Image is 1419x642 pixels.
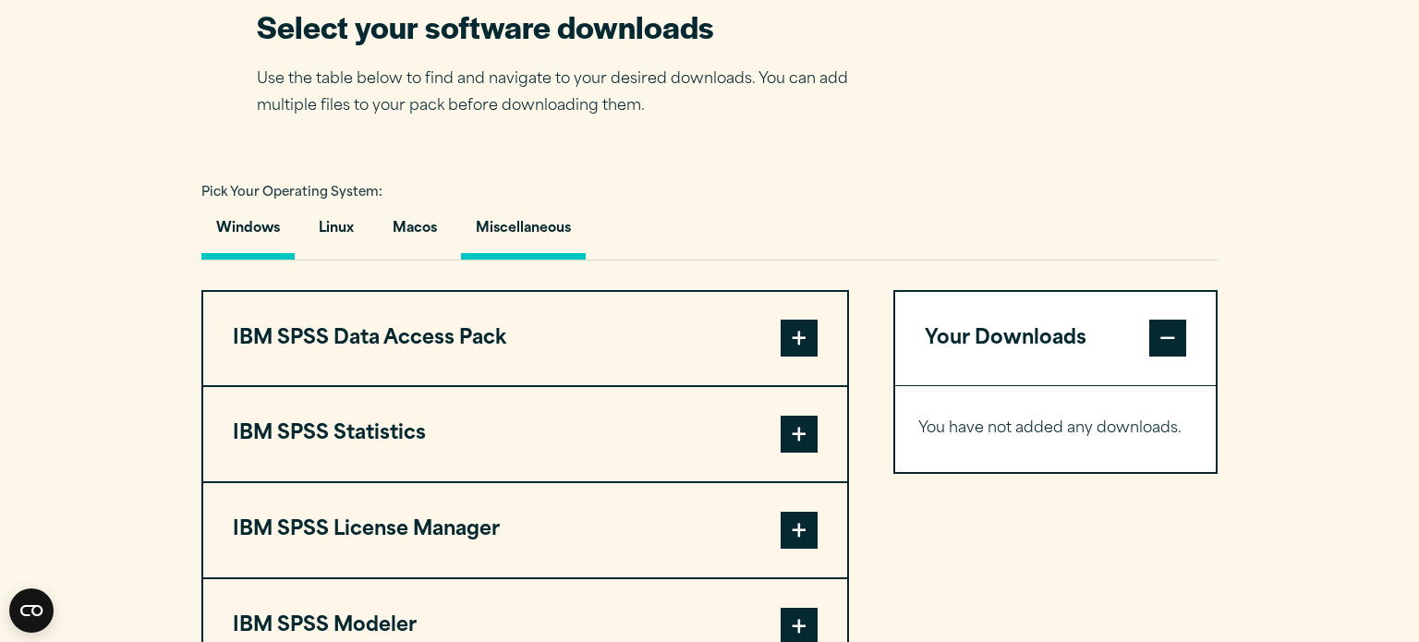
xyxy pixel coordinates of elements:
[201,187,382,199] span: Pick Your Operating System:
[201,207,295,260] button: Windows
[9,588,54,633] button: Open CMP widget
[461,207,586,260] button: Miscellaneous
[378,207,452,260] button: Macos
[203,387,847,481] button: IBM SPSS Statistics
[895,292,1216,386] button: Your Downloads
[257,67,876,120] p: Use the table below to find and navigate to your desired downloads. You can add multiple files to...
[257,6,876,47] h2: Select your software downloads
[895,385,1216,472] div: Your Downloads
[304,207,369,260] button: Linux
[203,483,847,577] button: IBM SPSS License Manager
[203,292,847,386] button: IBM SPSS Data Access Pack
[918,416,1193,442] p: You have not added any downloads.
